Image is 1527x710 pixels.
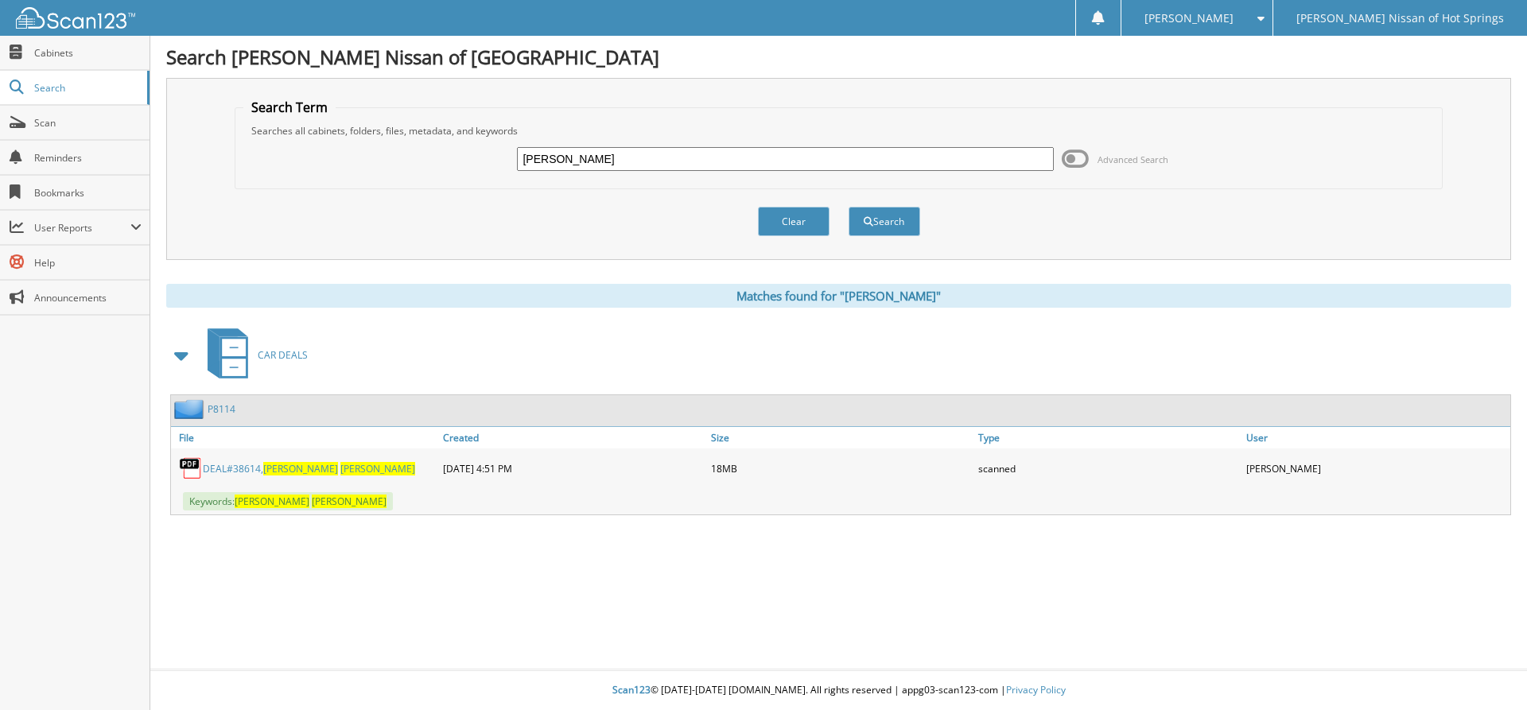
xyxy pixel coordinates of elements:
[174,399,208,419] img: folder2.png
[1144,14,1234,23] span: [PERSON_NAME]
[312,495,387,508] span: [PERSON_NAME]
[849,207,920,236] button: Search
[166,284,1511,308] div: Matches found for "[PERSON_NAME]"
[183,492,393,510] span: Keywords:
[974,452,1242,484] div: scanned
[1296,14,1504,23] span: [PERSON_NAME] Nissan of Hot Springs
[758,207,830,236] button: Clear
[150,671,1527,710] div: © [DATE]-[DATE] [DOMAIN_NAME]. All rights reserved | appg03-scan123-com |
[34,221,130,235] span: User Reports
[707,452,975,484] div: 18MB
[612,683,651,696] span: Scan123
[1447,634,1527,710] iframe: Chat Widget
[243,124,1435,138] div: Searches all cabinets, folders, files, metadata, and keywords
[179,456,203,480] img: PDF.png
[34,291,142,305] span: Announcements
[1006,683,1066,696] a: Privacy Policy
[439,452,707,484] div: [DATE] 4:51 PM
[198,324,308,386] a: CAR DEALS
[34,46,142,60] span: Cabinets
[263,462,338,475] span: [PERSON_NAME]
[1242,452,1510,484] div: [PERSON_NAME]
[34,116,142,130] span: Scan
[34,186,142,200] span: Bookmarks
[34,81,139,95] span: Search
[1242,427,1510,448] a: User
[203,462,415,475] a: DEAL#38614,[PERSON_NAME] [PERSON_NAME]
[166,44,1511,70] h1: Search [PERSON_NAME] Nissan of [GEOGRAPHIC_DATA]
[258,348,308,362] span: CAR DEALS
[1098,153,1168,165] span: Advanced Search
[974,427,1242,448] a: Type
[340,462,415,475] span: [PERSON_NAME]
[34,256,142,270] span: Help
[235,495,309,508] span: [PERSON_NAME]
[171,427,439,448] a: File
[439,427,707,448] a: Created
[707,427,975,448] a: Size
[243,99,336,116] legend: Search Term
[34,151,142,165] span: Reminders
[208,402,235,416] a: P8114
[16,7,135,29] img: scan123-logo-white.svg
